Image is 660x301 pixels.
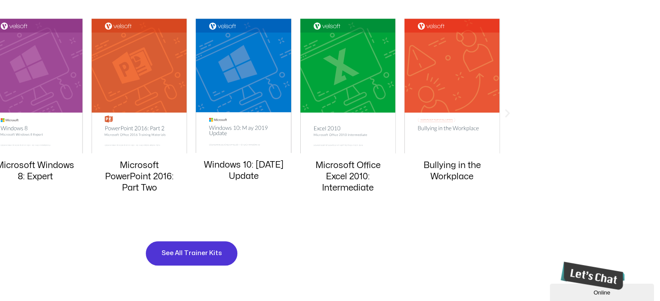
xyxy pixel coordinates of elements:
[424,161,481,181] a: Bullying in the Workplace
[3,3,71,32] img: Chat attention grabber
[161,248,222,259] span: See All Trainer Kits
[92,19,187,153] img: 2016
[404,19,500,220] div: 6 / 20
[196,19,291,220] div: 4 / 20
[315,161,381,192] a: Microsoft Office Excel 2010: Intermediate
[300,19,396,220] div: 5 / 20
[92,19,187,220] div: 3 / 20
[204,161,283,180] a: Windows 10: [DATE] Update
[550,282,656,301] iframe: chat widget
[557,258,624,293] iframe: chat widget
[105,161,174,192] a: Microsoft PowerPoint 2016: Part Two
[502,107,513,118] div: Next slide
[145,240,238,266] a: See All Trainer Kits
